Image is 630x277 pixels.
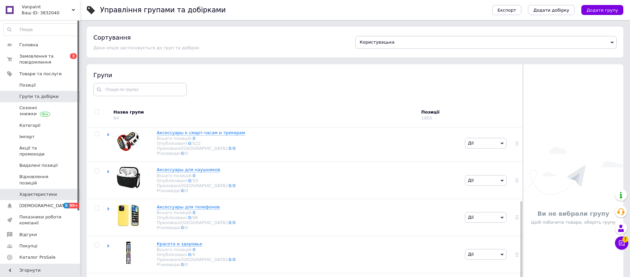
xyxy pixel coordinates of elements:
span: 5 [63,203,69,208]
div: Приховані/[GEOGRAPHIC_DATA]: [157,183,235,188]
span: [DEMOGRAPHIC_DATA] [19,203,69,209]
img: Аксессуары для наушников [117,167,140,189]
a: 0 [228,220,231,225]
span: Vanpaint [22,4,72,10]
div: 96 [192,215,198,220]
span: Дії [468,215,474,220]
div: Назва групи [113,109,416,115]
span: / [191,252,195,257]
span: Відгуки [19,232,37,238]
span: Дії [468,140,474,145]
div: Всього позицій: [157,173,235,178]
span: Дії [468,252,474,257]
a: 0 [233,220,235,225]
span: / [231,146,236,151]
span: 7 [622,236,628,242]
input: Пошук по групах [93,83,187,96]
div: Різновиди: [157,151,245,156]
span: / [231,183,236,188]
span: Сезонні знижки [19,105,62,117]
div: Різновиди: [157,225,235,230]
div: Різновиди: [157,188,235,193]
div: Приховані/[GEOGRAPHIC_DATA]: [157,257,235,262]
a: 0 [188,141,191,146]
div: Приховані/[GEOGRAPHIC_DATA]: [157,220,235,225]
span: Користувацька [360,40,395,45]
a: 0 [188,178,191,183]
img: Аксессуары для телефонов [117,204,140,227]
a: 0 [193,136,195,141]
span: Замовлення та повідомлення [19,53,62,65]
span: / [184,225,188,230]
p: Ви не вибрали групу [527,209,620,218]
span: Додати групу [587,8,618,13]
p: Щоб побачити товари, оберіть групу [527,219,620,225]
div: Опубліковані: [157,178,235,183]
button: Експорт [492,5,522,15]
a: 0 [193,247,195,252]
div: 0 [185,225,188,230]
span: Аксессуары для телефонов [157,204,220,209]
div: Ваш ID: 3832040 [22,10,80,16]
div: 0 [185,151,188,156]
span: Головна [19,42,38,48]
span: Дана опція застосовується до груп та добірок [93,45,199,50]
a: 0 [228,183,231,188]
div: 9 [192,252,195,257]
span: Каталог ProSale [19,254,55,260]
a: 0 [233,183,235,188]
div: 1805 [421,116,432,121]
span: / [184,262,188,267]
a: 0 [233,146,235,151]
span: / [191,141,201,146]
span: / [191,178,198,183]
div: Опубліковані: [157,141,245,146]
span: Акції та промокоди [19,145,62,157]
div: 33 [192,178,198,183]
a: 0 [193,210,195,215]
img: Красота и здоровье [117,241,140,264]
span: Групи та добірки [19,94,59,100]
div: Всього позицій: [157,210,235,215]
span: / [231,257,236,262]
span: Категорії [19,123,40,129]
div: Приховані/[GEOGRAPHIC_DATA]: [157,146,245,151]
span: / [191,215,198,220]
a: 0 [233,257,235,262]
a: 0 [181,188,184,193]
div: 84 [113,116,119,121]
div: 522 [192,141,201,146]
div: Всього позицій: [157,247,235,252]
div: Різновиди: [157,262,235,267]
span: Позиції [19,82,36,88]
span: 3 [70,53,77,59]
span: Імпорт [19,134,35,140]
input: Пошук [4,24,78,36]
span: Характеристики [19,191,57,197]
div: 0 [185,188,188,193]
a: 0 [181,262,184,267]
div: 0 [185,262,188,267]
a: 0 [181,225,184,230]
span: / [184,151,188,156]
h4: Сортування [93,34,131,41]
span: / [184,188,188,193]
a: 0 [181,151,184,156]
span: Аксессуары к смарт-часам и трекерам [157,130,245,135]
a: 0 [193,173,195,178]
h1: Управління групами та добірками [100,6,226,14]
a: 0 [188,252,191,257]
span: Покупці [19,243,37,249]
span: Дії [468,178,474,183]
div: Всього позицій: [157,136,245,141]
div: Групи [93,71,516,79]
span: / [231,220,236,225]
span: Аксессуары для наушников [157,167,220,172]
div: Позиції [421,109,478,115]
button: Чат з покупцем7 [615,236,628,250]
span: Показники роботи компанії [19,214,62,226]
a: 0 [228,257,231,262]
button: Додати добірку [528,5,575,15]
span: Красота и здоровье [157,241,202,246]
a: 0 [228,146,231,151]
